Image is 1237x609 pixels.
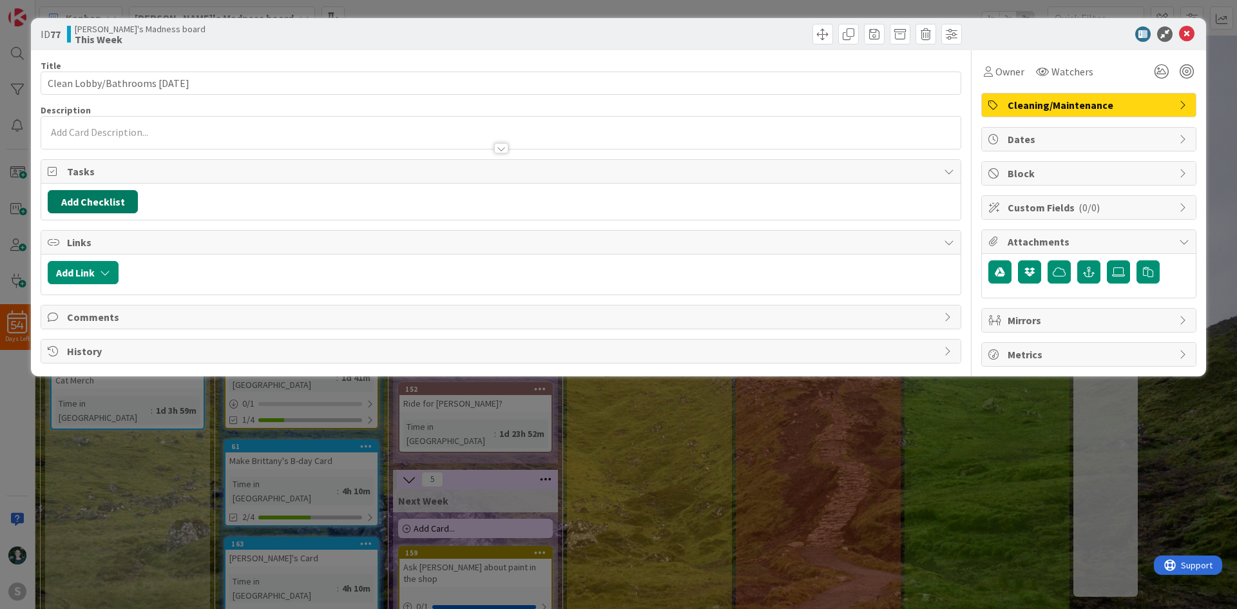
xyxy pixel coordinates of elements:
[48,190,138,213] button: Add Checklist
[50,28,61,41] b: 77
[48,261,119,284] button: Add Link
[41,72,961,95] input: type card name here...
[75,24,206,34] span: [PERSON_NAME]'s Madness board
[41,26,61,42] span: ID
[67,309,937,325] span: Comments
[67,343,937,359] span: History
[1008,166,1173,181] span: Block
[1051,64,1093,79] span: Watchers
[1008,347,1173,362] span: Metrics
[41,60,61,72] label: Title
[67,164,937,179] span: Tasks
[75,34,206,44] b: This Week
[27,2,59,17] span: Support
[995,64,1024,79] span: Owner
[1008,200,1173,215] span: Custom Fields
[1008,131,1173,147] span: Dates
[1008,313,1173,328] span: Mirrors
[41,104,91,116] span: Description
[1079,201,1100,214] span: ( 0/0 )
[1008,234,1173,249] span: Attachments
[67,235,937,250] span: Links
[1008,97,1173,113] span: Cleaning/Maintenance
